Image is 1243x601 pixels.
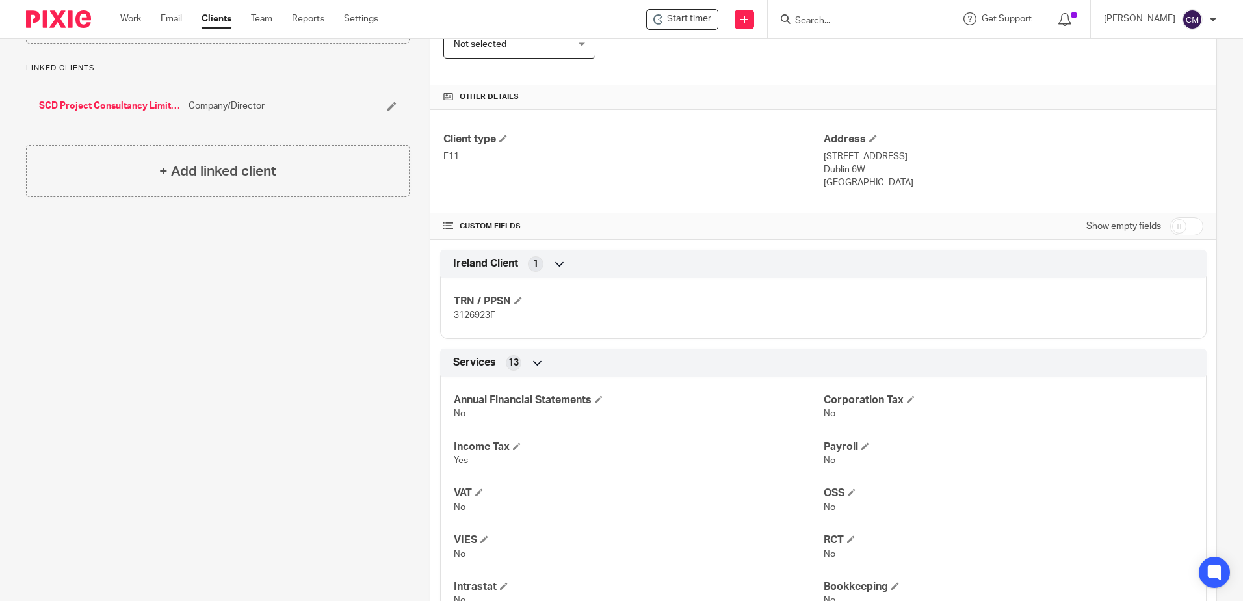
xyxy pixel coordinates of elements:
p: Dublin 6W [824,163,1203,176]
span: No [824,550,835,559]
span: Ireland Client [453,257,518,271]
input: Search [794,16,911,27]
span: Services [453,356,496,369]
h4: + Add linked client [159,161,276,181]
span: No [824,456,835,465]
span: No [454,409,465,418]
h4: Payroll [824,440,1193,454]
h4: Bookkeeping [824,580,1193,594]
a: Email [161,12,182,25]
h4: Annual Financial Statements [454,394,823,407]
a: SCD Project Consultancy Limited [39,100,182,113]
span: 1 [533,258,538,271]
span: Get Support [982,14,1032,23]
div: Sean Drudy [646,9,718,30]
h4: TRN / PPSN [454,295,823,308]
a: Team [251,12,272,25]
span: No [454,503,465,512]
span: Company/Director [189,100,265,113]
img: Pixie [26,10,91,28]
p: [STREET_ADDRESS] [824,150,1203,163]
h4: Income Tax [454,440,823,454]
a: Work [120,12,141,25]
p: [PERSON_NAME] [1104,12,1175,25]
h4: Address [824,133,1203,146]
h4: CUSTOM FIELDS [443,221,823,232]
a: Settings [344,12,378,25]
h4: VAT [454,487,823,500]
h4: Corporation Tax [824,394,1193,407]
h4: OSS [824,487,1193,500]
span: No [824,409,835,418]
a: Clients [202,12,231,25]
p: [GEOGRAPHIC_DATA] [824,176,1203,189]
span: Other details [460,92,519,102]
span: 3126923F [454,311,495,320]
span: Start timer [667,12,711,26]
p: F11 [443,150,823,163]
span: Yes [454,456,468,465]
label: Show empty fields [1086,220,1161,233]
h4: Intrastat [454,580,823,594]
h4: Client type [443,133,823,146]
p: Linked clients [26,63,410,73]
img: svg%3E [1182,9,1203,30]
span: No [824,503,835,512]
span: Not selected [454,40,506,49]
h4: VIES [454,533,823,547]
a: Reports [292,12,324,25]
h4: RCT [824,533,1193,547]
span: No [454,550,465,559]
span: 13 [508,356,519,369]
